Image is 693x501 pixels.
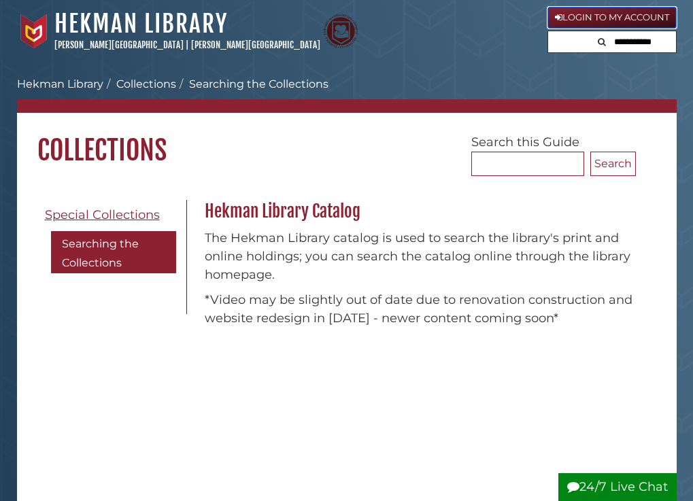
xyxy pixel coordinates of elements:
[594,31,610,50] button: Search
[51,231,176,273] a: Searching the Collections
[54,39,184,50] a: [PERSON_NAME][GEOGRAPHIC_DATA]
[186,39,189,50] span: |
[17,77,103,90] a: Hekman Library
[17,76,677,113] nav: breadcrumb
[205,291,649,328] p: *Video may be slightly out of date due to renovation construction and website redesign in [DATE] ...
[54,9,228,39] a: Hekman Library
[590,152,636,176] button: Search
[324,14,358,48] img: Calvin Theological Seminary
[116,77,176,90] a: Collections
[205,229,649,284] p: The Hekman Library catalog is used to search the library's print and online holdings; you can sea...
[37,200,176,281] div: Guide Pages
[547,7,677,29] a: Login to My Account
[191,39,320,50] a: [PERSON_NAME][GEOGRAPHIC_DATA]
[45,207,160,222] span: Special Collections
[17,14,51,48] img: Calvin University
[37,200,176,230] a: Special Collections
[176,76,328,92] li: Searching the Collections
[17,113,677,167] h1: Collections
[198,201,656,222] h2: Hekman Library Catalog
[558,473,677,501] button: 24/7 Live Chat
[598,37,606,46] i: Search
